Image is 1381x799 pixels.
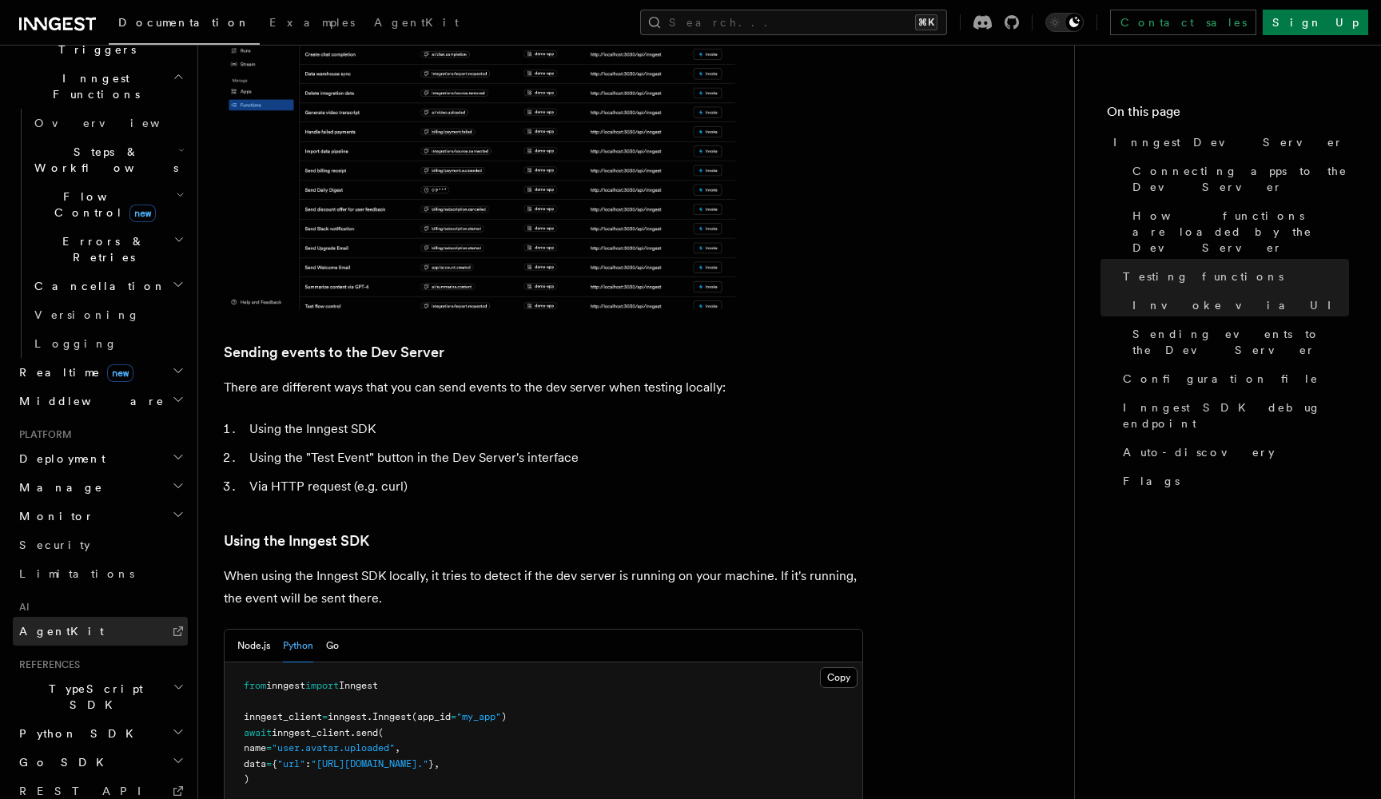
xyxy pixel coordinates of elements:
span: . [350,727,356,738]
span: name [244,742,266,753]
span: ) [244,773,249,785]
button: Copy [820,667,858,688]
span: Invoke via UI [1132,297,1345,313]
span: Overview [34,117,199,129]
span: Manage [13,479,103,495]
span: . [367,711,372,722]
span: Auto-discovery [1123,444,1275,460]
span: ( [378,727,384,738]
span: , [395,742,400,753]
span: Flags [1123,473,1180,489]
a: AgentKit [364,5,468,43]
span: from [244,680,266,691]
span: Realtime [13,364,133,380]
span: "my_app" [456,711,501,722]
a: Inngest SDK debug endpoint [1116,393,1349,438]
button: Go [326,630,339,662]
span: Connecting apps to the Dev Server [1132,163,1349,195]
span: Flow Control [28,189,176,221]
button: Errors & Retries [28,227,188,272]
span: inngest_client [272,727,350,738]
span: How functions are loaded by the Dev Server [1132,208,1349,256]
span: Testing functions [1123,268,1283,284]
button: Middleware [13,387,188,415]
a: Sign Up [1263,10,1368,35]
a: Security [13,531,188,559]
span: REST API [19,785,155,797]
div: Inngest Functions [13,109,188,358]
p: When using the Inngest SDK locally, it tries to detect if the dev server is running on your machi... [224,565,863,610]
span: : [305,758,311,769]
span: Inngest [372,711,412,722]
button: Search...⌘K [640,10,947,35]
button: Node.js [237,630,270,662]
a: How functions are loaded by the Dev Server [1126,201,1349,262]
button: Toggle dark mode [1045,13,1084,32]
a: Limitations [13,559,188,588]
span: = [451,711,456,722]
span: "[URL][DOMAIN_NAME]." [311,758,428,769]
span: import [305,680,339,691]
span: { [272,758,277,769]
span: Inngest Functions [13,70,173,102]
button: Realtimenew [13,358,188,387]
a: Flags [1116,467,1349,495]
span: AI [13,601,30,614]
span: data [244,758,266,769]
span: = [266,742,272,753]
span: Platform [13,428,72,441]
button: Flow Controlnew [28,182,188,227]
span: Limitations [19,567,134,580]
a: AgentKit [13,617,188,646]
span: (app_id [412,711,451,722]
span: Python SDK [13,725,143,741]
span: Inngest Dev Server [1113,134,1343,150]
span: Inngest SDK debug endpoint [1123,399,1349,431]
a: Inngest Dev Server [1107,128,1349,157]
span: Monitor [13,508,94,524]
span: inngest [266,680,305,691]
span: References [13,658,80,671]
span: Versioning [34,308,140,321]
a: Logging [28,329,188,358]
span: TypeScript SDK [13,681,173,713]
button: Manage [13,473,188,502]
span: new [129,205,156,222]
span: Go SDK [13,754,113,770]
button: Inngest Functions [13,64,188,109]
button: Monitor [13,502,188,531]
span: send [356,727,378,738]
span: "user.avatar.uploaded" [272,742,395,753]
a: Overview [28,109,188,137]
kbd: ⌘K [915,14,937,30]
li: Via HTTP request (e.g. curl) [245,475,863,498]
span: = [266,758,272,769]
li: Using the "Test Event" button in the Dev Server's interface [245,447,863,469]
span: Errors & Retries [28,233,173,265]
li: Using the Inngest SDK [245,418,863,440]
span: "url" [277,758,305,769]
span: AgentKit [374,16,459,29]
a: Testing functions [1116,262,1349,291]
a: Examples [260,5,364,43]
a: Using the Inngest SDK [224,530,369,552]
a: Versioning [28,300,188,329]
a: Contact sales [1110,10,1256,35]
span: Examples [269,16,355,29]
span: Logging [34,337,117,350]
a: Sending events to the Dev Server [224,341,444,364]
a: Auto-discovery [1116,438,1349,467]
p: There are different ways that you can send events to the dev server when testing locally: [224,376,863,399]
span: Cancellation [28,278,166,294]
a: Documentation [109,5,260,45]
span: Deployment [13,451,105,467]
span: inngest_client [244,711,322,722]
span: = [322,711,328,722]
span: new [107,364,133,382]
button: Cancellation [28,272,188,300]
span: await [244,727,272,738]
span: Steps & Workflows [28,144,178,176]
a: Connecting apps to the Dev Server [1126,157,1349,201]
button: Deployment [13,444,188,473]
span: Documentation [118,16,250,29]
